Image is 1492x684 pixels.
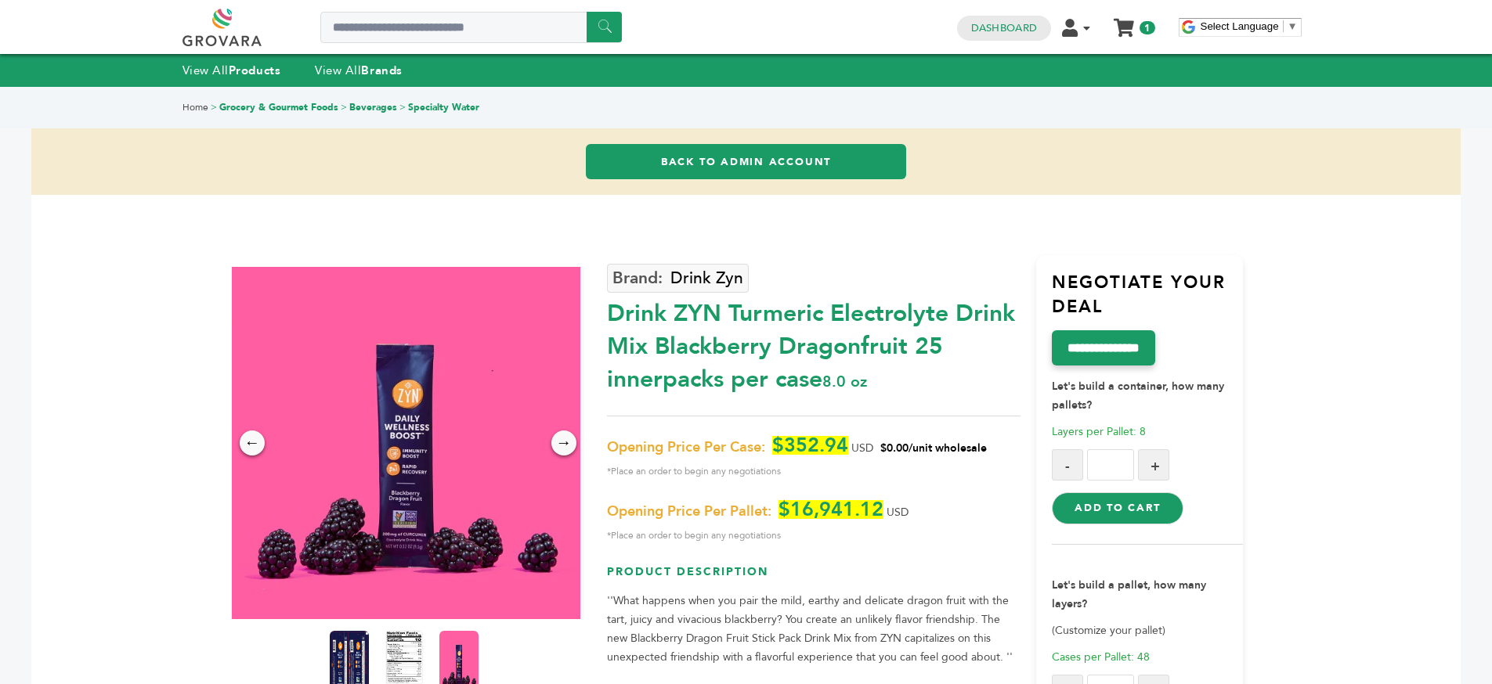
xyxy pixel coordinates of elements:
span: > [341,101,347,113]
strong: Brands [361,63,402,78]
strong: Let's build a pallet, how many layers? [1052,578,1206,611]
a: View AllProducts [182,63,281,78]
strong: Products [229,63,280,78]
img: Drink ZYN Turmeric Electrolyte Drink Mix - Blackberry Dragonfruit 25 innerpacks per case 8.0 oz [228,267,580,619]
span: USD [887,505,909,520]
div: ← [240,430,265,455]
a: Beverages [349,101,397,113]
span: Opening Price Per Case: [607,438,765,457]
a: View AllBrands [315,63,403,78]
span: Cases per Pallet: 48 [1052,650,1150,664]
a: Home [182,101,208,113]
span: > [399,101,406,113]
span: ▼ [1288,20,1298,32]
span: 8.0 oz [822,371,867,392]
strong: Let's build a container, how many pallets? [1052,379,1224,412]
a: Grocery & Gourmet Foods [219,101,338,113]
span: $352.94 [772,436,848,455]
h3: Product Description [607,564,1021,592]
span: USD [851,441,873,455]
a: My Cart [1114,14,1133,31]
span: 1 [1140,21,1154,34]
h3: Negotiate Your Deal [1052,271,1243,331]
a: Back to Admin Account [586,144,906,179]
a: Select Language​ [1201,20,1298,32]
span: $16,941.12 [779,500,883,519]
p: (Customize your pallet) [1052,621,1243,640]
button: Add to Cart [1052,492,1183,524]
a: Specialty Water [408,101,479,113]
a: Drink Zyn [607,264,749,293]
span: *Place an order to begin any negotiations [607,526,1021,545]
button: - [1052,449,1083,481]
input: Search a product or brand... [320,12,622,43]
span: *Place an order to begin any negotiations [607,462,1021,481]
span: Select Language [1201,20,1279,32]
button: + [1138,449,1169,481]
div: Drink ZYN Turmeric Electrolyte Drink Mix Blackberry Dragonfruit 25 innerpacks per case [607,290,1021,396]
a: Dashboard [971,21,1037,35]
span: > [211,101,217,113]
span: Layers per Pallet: 8 [1052,424,1146,439]
p: ''What happens when you pair the mild, earthy and delicate dragon fruit with the tart, juicy and ... [607,592,1021,667]
div: → [551,430,576,455]
span: $0.00/unit wholesale [880,441,987,455]
span: Opening Price Per Pallet: [607,502,771,521]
